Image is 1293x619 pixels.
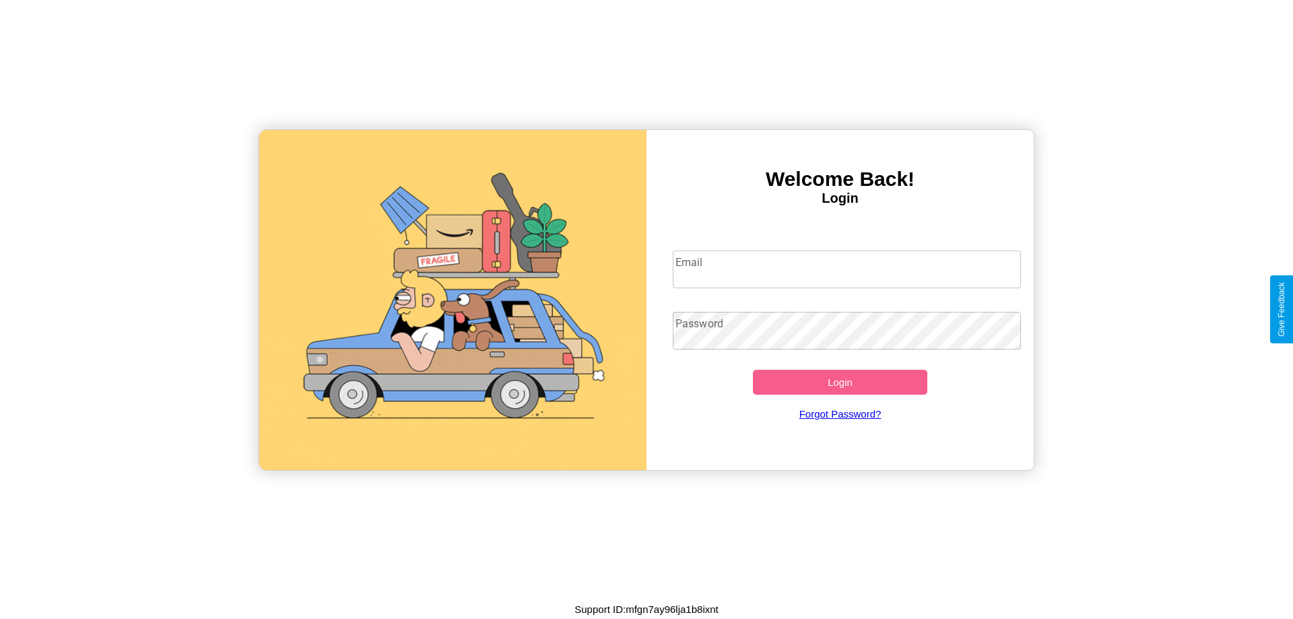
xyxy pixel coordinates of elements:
h3: Welcome Back! [646,168,1034,191]
button: Login [753,370,927,395]
img: gif [259,130,646,470]
div: Give Feedback [1277,282,1286,337]
a: Forgot Password? [666,395,1015,433]
p: Support ID: mfgn7ay96lja1b8ixnt [574,600,718,618]
h4: Login [646,191,1034,206]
